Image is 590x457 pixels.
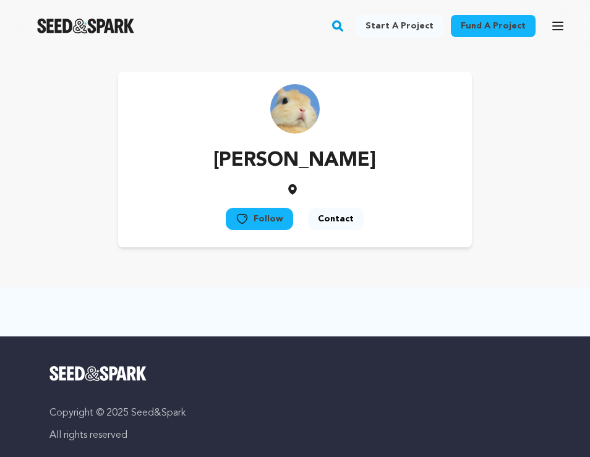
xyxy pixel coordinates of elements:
[213,146,376,176] p: [PERSON_NAME]
[37,19,134,33] a: Seed&Spark Homepage
[49,366,541,381] a: Seed&Spark Homepage
[226,208,293,230] button: Follow
[356,15,443,37] a: Start a project
[308,208,364,230] button: Contact
[49,366,147,381] img: Seed&Spark Logo
[49,428,541,443] p: All rights reserved
[270,84,320,134] img: https://seedandspark-static.s3.us-east-2.amazonaws.com/images/User/002/308/793/medium/4f151947801...
[451,15,536,37] a: Fund a project
[49,406,541,421] p: Copyright © 2025 Seed&Spark
[37,19,134,33] img: Seed&Spark Logo Dark Mode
